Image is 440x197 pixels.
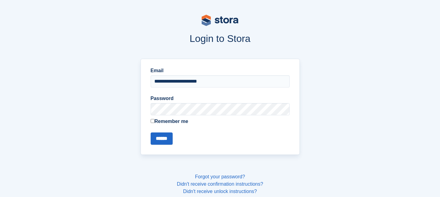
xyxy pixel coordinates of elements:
input: Remember me [151,119,155,123]
label: Email [151,67,290,74]
label: Remember me [151,118,290,125]
label: Password [151,95,290,102]
a: Didn't receive confirmation instructions? [177,181,263,187]
img: stora-logo-53a41332b3708ae10de48c4981b4e9114cc0af31d8433b30ea865607fb682f29.svg [202,15,238,26]
h1: Login to Stora [24,33,416,44]
a: Didn't receive unlock instructions? [183,189,257,194]
a: Forgot your password? [195,174,245,179]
